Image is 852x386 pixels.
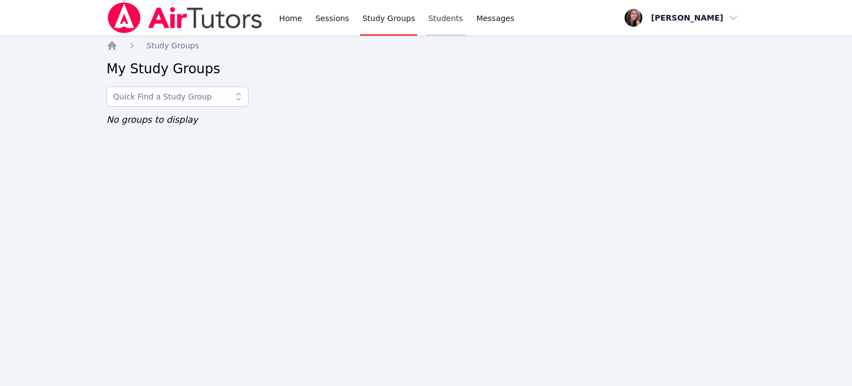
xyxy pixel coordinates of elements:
span: Study Groups [146,41,199,50]
input: Quick Find a Study Group [106,87,248,107]
nav: Breadcrumb [106,40,745,51]
img: Air Tutors [106,2,263,33]
span: No groups to display [106,114,198,125]
span: Messages [476,13,515,24]
h2: My Study Groups [106,60,745,78]
a: Study Groups [146,40,199,51]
